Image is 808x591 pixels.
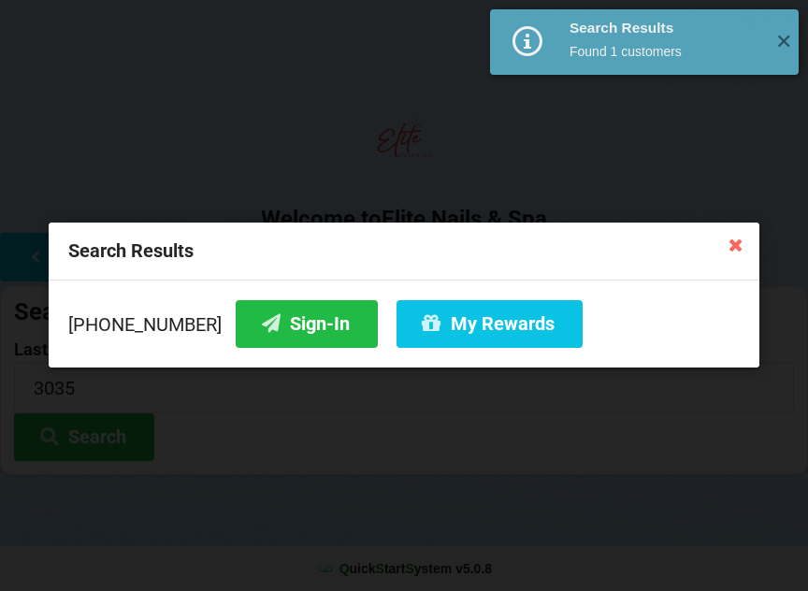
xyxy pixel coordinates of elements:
[570,19,761,37] div: Search Results
[236,300,378,348] button: Sign-In
[68,300,740,348] div: [PHONE_NUMBER]
[397,300,583,348] button: My Rewards
[570,42,761,61] div: Found 1 customers
[49,223,759,281] div: Search Results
